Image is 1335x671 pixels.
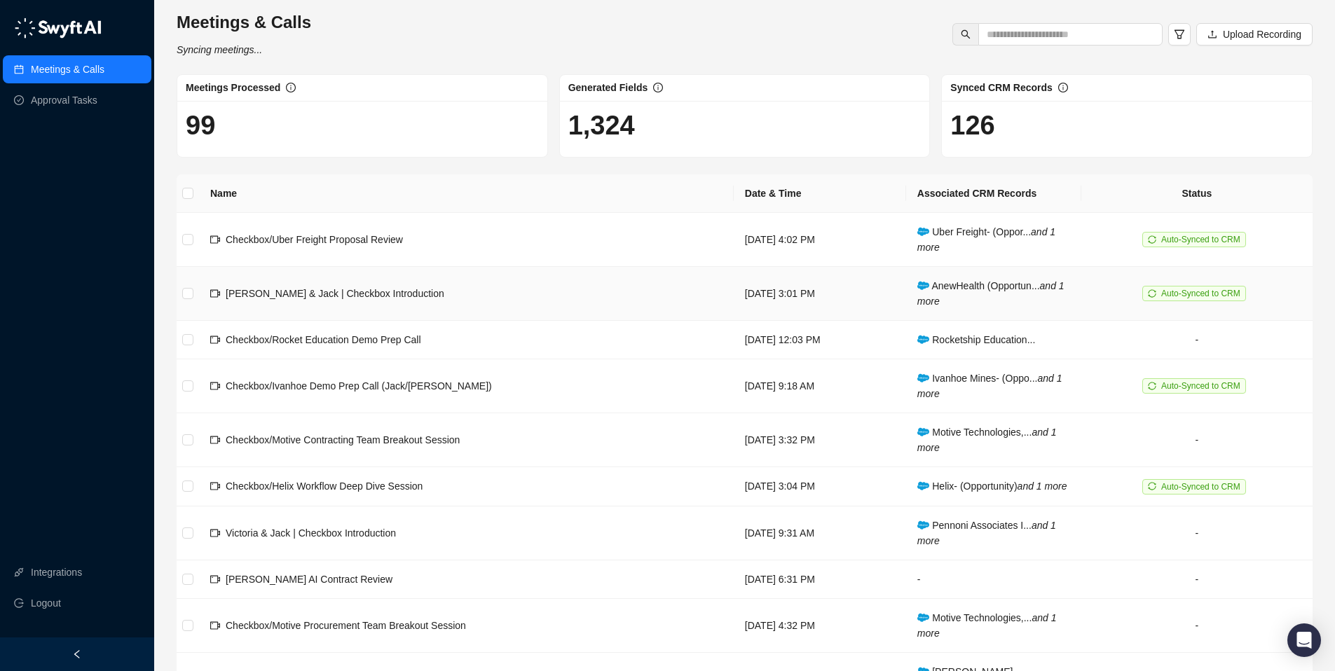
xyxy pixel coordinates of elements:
span: [PERSON_NAME] AI Contract Review [226,574,392,585]
span: video-camera [210,335,220,345]
td: - [1081,413,1313,467]
span: Auto-Synced to CRM [1161,381,1240,391]
span: Meetings Processed [186,82,280,93]
span: Auto-Synced to CRM [1161,289,1240,298]
i: Syncing meetings... [177,44,262,55]
td: [DATE] 9:18 AM [734,359,906,413]
i: and 1 more [917,373,1062,399]
span: Uber Freight- (Oppor... [917,226,1055,253]
div: Open Intercom Messenger [1287,623,1321,657]
span: Upload Recording [1223,27,1301,42]
th: Name [199,174,734,213]
span: Ivanhoe Mines- (Oppo... [917,373,1062,399]
h1: 1,324 [568,109,922,141]
span: Logout [31,589,61,617]
span: video-camera [210,435,220,445]
span: Helix- (Opportunity) [917,480,1067,492]
td: - [906,560,1081,599]
button: Upload Recording [1196,23,1313,46]
span: info-circle [286,83,296,92]
td: [DATE] 6:31 PM [734,560,906,599]
span: Motive Technologies,... [917,612,1057,639]
span: video-camera [210,528,220,538]
td: [DATE] 4:02 PM [734,213,906,267]
i: and 1 more [917,280,1064,307]
span: info-circle [1058,83,1068,92]
img: logo-05li4sbe.png [14,18,102,39]
span: Auto-Synced to CRM [1161,482,1240,492]
th: Date & Time [734,174,906,213]
a: Approval Tasks [31,86,97,114]
span: video-camera [210,621,220,630]
span: video-camera [210,235,220,244]
span: Rocketship Education... [917,334,1035,345]
i: and 1 more [917,612,1057,639]
span: Victoria & Jack | Checkbox Introduction [226,527,396,539]
span: Auto-Synced to CRM [1161,235,1240,244]
span: sync [1148,482,1156,490]
span: Pennoni Associates I... [917,520,1056,546]
span: sync [1148,235,1156,244]
i: and 1 more [917,520,1056,546]
span: Checkbox/Motive Contracting Team Breakout Session [226,434,460,445]
span: video-camera [210,574,220,584]
span: Synced CRM Records [950,82,1052,93]
span: sync [1148,289,1156,298]
span: AnewHealth (Opportun... [917,280,1064,307]
td: - [1081,321,1313,359]
h3: Meetings & Calls [177,11,311,34]
i: and 1 more [1018,480,1067,492]
td: [DATE] 4:32 PM [734,599,906,653]
span: video-camera [210,289,220,298]
a: Integrations [31,558,82,586]
td: [DATE] 3:32 PM [734,413,906,467]
span: video-camera [210,481,220,491]
h1: 99 [186,109,539,141]
span: Generated Fields [568,82,648,93]
span: Checkbox/Rocket Education Demo Prep Call [226,334,421,345]
i: and 1 more [917,427,1057,453]
td: - [1081,506,1313,560]
td: [DATE] 3:01 PM [734,267,906,321]
span: [PERSON_NAME] & Jack | Checkbox Introduction [226,288,444,299]
span: sync [1148,382,1156,390]
span: Checkbox/Uber Freight Proposal Review [226,234,403,245]
span: filter [1174,29,1185,40]
h1: 126 [950,109,1303,141]
span: Checkbox/Ivanhoe Demo Prep Call (Jack/[PERSON_NAME]) [226,380,492,392]
span: Motive Technologies,... [917,427,1057,453]
span: search [961,29,971,39]
span: logout [14,598,24,608]
td: - [1081,599,1313,653]
td: - [1081,560,1313,599]
span: video-camera [210,381,220,391]
td: [DATE] 12:03 PM [734,321,906,359]
td: [DATE] 9:31 AM [734,506,906,560]
td: [DATE] 3:04 PM [734,467,906,506]
a: Meetings & Calls [31,55,104,83]
th: Associated CRM Records [906,174,1081,213]
span: left [72,649,82,659]
th: Status [1081,174,1313,213]
i: and 1 more [917,226,1055,253]
span: upload [1207,29,1217,39]
span: Checkbox/Motive Procurement Team Breakout Session [226,620,466,631]
span: info-circle [653,83,663,92]
span: Checkbox/Helix Workflow Deep Dive Session [226,480,423,492]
